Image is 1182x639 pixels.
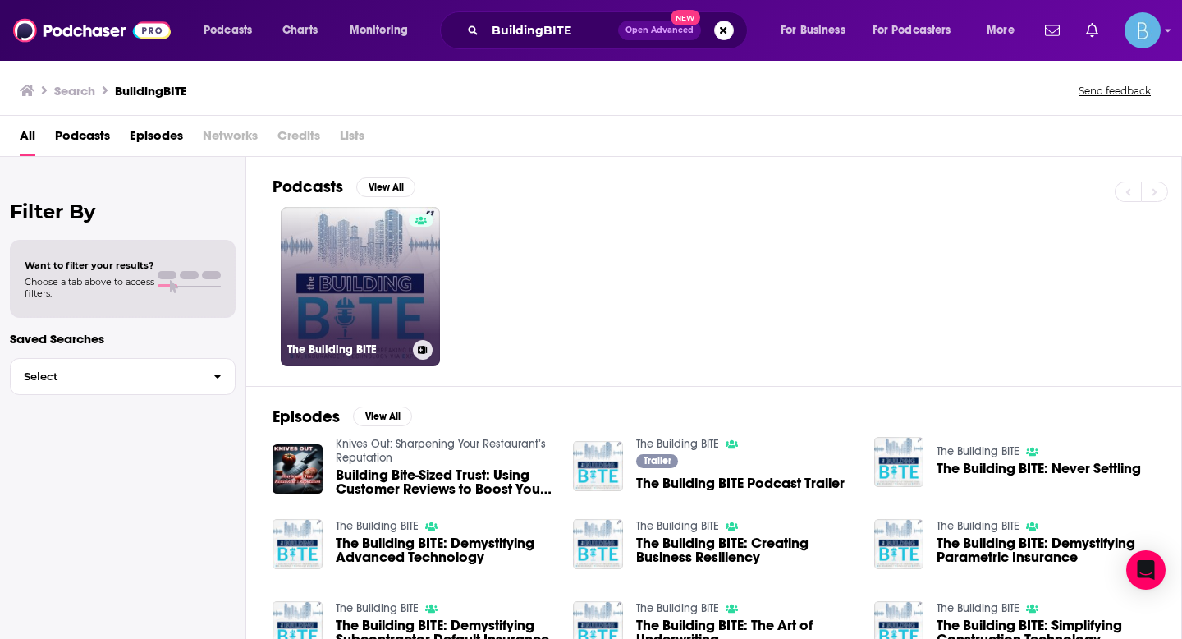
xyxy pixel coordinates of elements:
span: More [987,19,1015,42]
a: Charts [272,17,328,44]
input: Search podcasts, credits, & more... [485,17,618,44]
span: Choose a tab above to access filters. [25,276,154,299]
img: The Building BITE: Never Settling [874,437,924,487]
button: open menu [862,17,975,44]
img: Building Bite-Sized Trust: Using Customer Reviews to Boost Your Restaurant's Reputation [273,444,323,494]
div: Open Intercom Messenger [1126,550,1166,590]
a: Knives Out: Sharpening Your Restaurant’s Reputation [336,437,546,465]
img: The Building BITE: Creating Business Resiliency [573,519,623,569]
button: Open AdvancedNew [618,21,701,40]
span: Trailer [644,456,671,466]
span: Open Advanced [625,26,694,34]
a: The Building BITE: Demystifying Advanced Technology [336,536,554,564]
a: Building Bite-Sized Trust: Using Customer Reviews to Boost Your Restaurant's Reputation [336,468,554,496]
span: Want to filter your results? [25,260,154,271]
a: Show notifications dropdown [1079,16,1105,44]
a: The Building BITE: Never Settling [937,462,1141,476]
button: View All [356,177,415,197]
img: User Profile [1125,12,1161,48]
div: Search podcasts, credits, & more... [456,11,763,49]
button: Show profile menu [1125,12,1161,48]
span: For Podcasters [873,19,951,42]
span: Monitoring [350,19,408,42]
h3: The Building BITE [287,342,406,356]
button: Send feedback [1074,84,1156,98]
a: The Building BITE: Creating Business Resiliency [636,536,854,564]
button: open menu [975,17,1035,44]
a: The Building BITE [636,601,719,615]
img: The Building BITE: Demystifying Parametric Insurance [874,519,924,569]
a: The Building BITE [336,601,419,615]
img: The Building BITE Podcast Trailer [573,441,623,491]
h2: Podcasts [273,177,343,197]
h2: Filter By [10,200,236,223]
a: The Building BITE [937,519,1019,533]
span: For Business [781,19,845,42]
button: open menu [769,17,866,44]
a: The Building BITE [636,437,719,451]
a: The Building BITE: Demystifying Parametric Insurance [937,536,1155,564]
span: New [671,10,700,25]
a: The Building BITE [937,601,1019,615]
a: The Building BITE Podcast Trailer [636,476,845,490]
span: Networks [203,122,258,156]
span: Credits [277,122,320,156]
img: Podchaser - Follow, Share and Rate Podcasts [13,15,171,46]
a: The Building BITE [937,444,1019,458]
span: Logged in as BLASTmedia [1125,12,1161,48]
button: Select [10,358,236,395]
h2: Episodes [273,407,340,427]
a: The Building BITE [281,207,440,366]
button: open menu [338,17,429,44]
a: PodcastsView All [273,177,415,197]
span: Podcasts [204,19,252,42]
span: Charts [282,19,318,42]
a: All [20,122,35,156]
button: open menu [192,17,273,44]
h3: Search [54,83,95,99]
a: EpisodesView All [273,407,412,427]
a: Podcasts [55,122,110,156]
a: The Building BITE [336,519,419,533]
img: The Building BITE: Demystifying Advanced Technology [273,519,323,569]
span: Select [11,371,200,382]
h3: BuildingBITE [115,83,187,99]
button: View All [353,407,412,426]
a: The Building BITE [636,519,719,533]
a: Episodes [130,122,183,156]
a: Show notifications dropdown [1038,16,1066,44]
p: Saved Searches [10,331,236,347]
span: Lists [340,122,364,156]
